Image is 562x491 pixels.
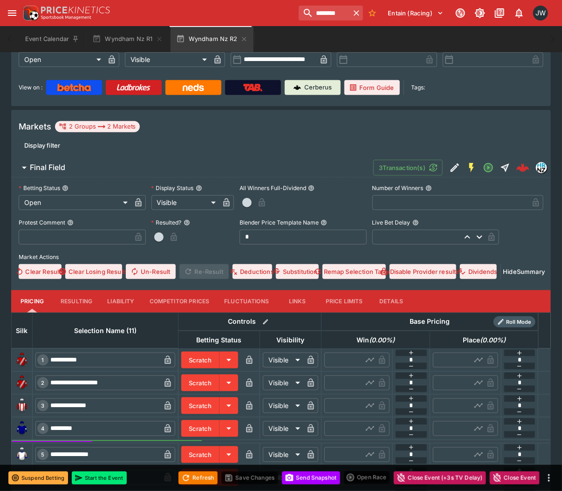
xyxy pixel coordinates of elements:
span: 2 [40,380,47,386]
span: Roll Mode [503,318,535,326]
button: Select Tenant [383,6,449,20]
button: Close Event [490,471,540,484]
button: Price Limits [318,290,370,313]
img: logo-cerberus--red.svg [516,161,529,174]
button: Event Calendar [20,26,85,52]
h5: Markets [19,121,51,132]
button: more [543,472,555,484]
button: SGM Enabled [463,159,480,176]
button: open drawer [4,5,21,21]
button: Open [480,159,497,176]
button: Start the Event [72,471,127,484]
button: Final Field [11,158,373,177]
button: Blender Price Template Name [321,219,327,226]
button: Display Status [196,185,202,191]
span: 3 [40,402,47,409]
button: Resulted? [184,219,190,226]
span: Re-Result [179,264,228,279]
button: Suspend Betting [8,471,68,484]
button: Scratch [181,352,219,368]
a: Cerberus [285,80,341,95]
button: No Bookmarks [365,6,380,20]
div: Visible [263,421,303,436]
button: Disable Provider resulting [390,264,457,279]
img: runner 3 [14,398,29,413]
img: runner 2 [14,375,29,390]
div: Visible [125,52,211,67]
button: Deductions [233,264,272,279]
label: Tags: [411,80,425,95]
button: 3Transaction(s) [373,160,443,176]
div: Jayden Wyke [533,6,548,20]
p: All Winners Full-Dividend [240,184,306,192]
img: runner 1 [14,353,29,368]
button: Dividends [460,264,496,279]
button: Edit Detail [446,159,463,176]
h6: Final Field [30,163,65,172]
em: ( 0.00 %) [369,334,395,346]
p: Blender Price Template Name [240,218,319,226]
div: Visible [263,353,303,368]
button: Jayden Wyke [530,3,551,23]
p: Resulted? [151,218,182,226]
button: Liability [100,290,142,313]
em: ( 0.00 %) [480,334,506,346]
button: Connected to PK [452,5,469,21]
button: Betting Status [62,185,69,191]
label: Market Actions [19,250,543,264]
div: d0035a8f-98b5-4c7e-b082-04427775fada [516,161,529,174]
button: Refresh [178,471,218,484]
div: Visible [151,195,219,210]
button: Scratch [181,375,219,391]
p: Protest Comment [19,218,65,226]
button: Competitor Prices [142,290,217,313]
input: search [299,6,350,20]
button: Wyndham Nz R2 [171,26,254,52]
a: d0035a8f-98b5-4c7e-b082-04427775fada [514,158,532,177]
button: Straight [497,159,514,176]
button: Resulting [53,290,100,313]
label: View on : [19,80,42,95]
button: Scratch [181,446,219,463]
span: Win(0.00%) [346,334,405,346]
button: Display filter [19,138,66,153]
span: Place(0.00%) [452,334,516,346]
button: Send Snapshot [282,471,340,484]
button: Toggle light/dark mode [472,5,488,21]
button: Substitutions [276,264,318,279]
button: Live Bet Delay [412,219,419,226]
button: Protest Comment [67,219,74,226]
button: Details [370,290,412,313]
p: Display Status [151,184,194,192]
img: runner 4 [14,421,29,436]
button: Scratch [181,420,219,437]
img: Cerberus [294,84,301,91]
span: Visibility [267,334,315,346]
img: TabNZ [243,84,263,91]
button: HideSummary [505,264,543,279]
span: Betting Status [186,334,252,346]
p: Betting Status [19,184,60,192]
p: Number of Winners [372,184,424,192]
div: hrnz [536,162,547,173]
img: Betcha [57,84,91,91]
button: Un-Result [126,264,176,279]
button: Close Event (+3s TV Delay) [394,471,486,484]
button: Bulk edit [260,316,272,328]
a: Form Guide [344,80,400,95]
button: Links [276,290,318,313]
img: Sportsbook Management [41,15,91,20]
div: Visible [263,398,303,413]
div: Open [19,52,104,67]
th: Silk [12,313,33,348]
div: split button [344,471,390,484]
span: 4 [40,425,47,432]
div: Show/hide Price Roll mode configuration. [493,316,535,327]
span: 5 [40,451,47,458]
button: Scratch [181,397,219,414]
img: PriceKinetics Logo [21,4,39,22]
img: runner 5 [14,447,29,462]
button: Wyndham Nz R1 [87,26,168,52]
button: Number of Winners [425,185,432,191]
